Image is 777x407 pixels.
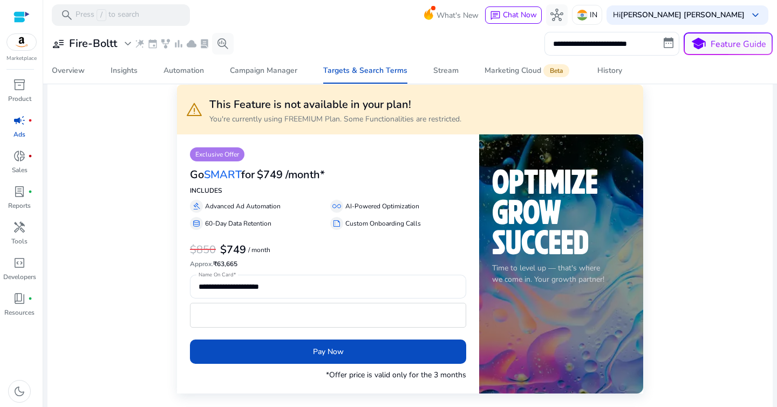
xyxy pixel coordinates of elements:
span: donut_small [13,150,26,162]
p: AI-Powered Optimization [345,201,419,211]
div: Insights [111,67,138,74]
span: fiber_manual_record [28,118,32,123]
img: amazon.svg [7,34,36,50]
span: gavel [192,202,201,211]
h3: $850 [190,243,216,256]
div: Overview [52,67,85,74]
div: Marketing Cloud [485,66,571,75]
span: lab_profile [13,185,26,198]
span: database [192,219,201,228]
span: chat [490,10,501,21]
span: Beta [543,64,569,77]
p: Press to search [76,9,139,21]
span: fiber_manual_record [28,296,32,301]
p: Sales [12,165,28,175]
h3: Go for [190,168,255,181]
b: $749 [220,242,246,257]
h3: This Feature is not available in your plan! [209,98,461,111]
h6: ₹63,665 [190,260,466,268]
button: search_insights [212,33,234,55]
b: [PERSON_NAME] [PERSON_NAME] [621,10,745,20]
span: inventory_2 [13,78,26,91]
span: summarize [332,219,341,228]
span: family_history [160,38,171,49]
p: You're currently using FREEMIUM Plan. Some Functionalities are restricted. [209,113,461,125]
p: Ads [13,130,25,139]
iframe: Secure card payment input frame [196,304,460,326]
h3: $749 /month* [257,168,325,181]
button: Pay Now [190,340,466,364]
span: bar_chart [173,38,184,49]
p: Product [8,94,31,104]
p: Time to level up — that's where we come in. Your growth partner! [492,262,630,285]
p: Advanced Ad Automation [205,201,281,211]
span: event [147,38,158,49]
span: fiber_manual_record [28,189,32,194]
span: / [97,9,106,21]
img: in.svg [577,10,588,21]
p: Tools [11,236,28,246]
span: school [691,36,706,52]
p: Marketplace [6,55,37,63]
p: Developers [3,272,36,282]
span: What's New [437,6,479,25]
span: user_attributes [52,37,65,50]
p: 60-Day Data Retention [205,219,271,228]
p: Resources [4,308,35,317]
span: SMART [204,167,241,182]
button: schoolFeature Guide [684,32,773,55]
span: dark_mode [13,385,26,398]
p: / month [248,247,270,254]
p: IN [590,5,597,24]
span: expand_more [121,37,134,50]
span: campaign [13,114,26,127]
span: cloud [186,38,197,49]
span: keyboard_arrow_down [749,9,762,22]
span: Chat Now [503,10,537,20]
span: Pay Now [313,346,344,357]
span: code_blocks [13,256,26,269]
span: fiber_manual_record [28,154,32,158]
span: search [60,9,73,22]
span: wand_stars [134,38,145,49]
h3: Fire-Boltt [69,37,117,50]
div: Targets & Search Terms [323,67,407,74]
button: chatChat Now [485,6,542,24]
p: Hi [613,11,745,19]
div: Automation [163,67,204,74]
p: Exclusive Offer [190,147,244,161]
span: hub [550,9,563,22]
p: INCLUDES [190,186,466,195]
div: History [597,67,622,74]
div: Campaign Manager [230,67,297,74]
span: book_4 [13,292,26,305]
p: Feature Guide [711,38,766,51]
p: Custom Onboarding Calls [345,219,421,228]
span: handyman [13,221,26,234]
p: *Offer price is valid only for the 3 months [326,369,466,381]
span: lab_profile [199,38,210,49]
button: hub [546,4,568,26]
mat-label: Name On Card [199,271,233,279]
div: Stream [433,67,459,74]
span: search_insights [216,37,229,50]
span: warning [186,101,203,118]
span: Approx. [190,260,213,268]
span: all_inclusive [332,202,341,211]
p: Reports [8,201,31,211]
